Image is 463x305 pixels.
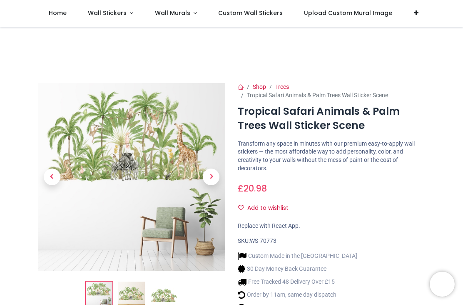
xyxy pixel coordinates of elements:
span: Upload Custom Mural Image [304,9,392,17]
li: Custom Made in the [GEOGRAPHIC_DATA] [238,252,357,260]
li: Order by 11am, same day dispatch [238,290,357,299]
span: Wall Murals [155,9,190,17]
a: Next [197,111,226,243]
span: Next [203,169,219,185]
a: Shop [253,83,266,90]
button: Add to wishlistAdd to wishlist [238,201,296,215]
h1: Tropical Safari Animals & Palm Trees Wall Sticker Scene [238,104,425,133]
span: Tropical Safari Animals & Palm Trees Wall Sticker Scene [247,92,388,98]
span: Home [49,9,67,17]
a: Trees [275,83,289,90]
div: Replace with React App. [238,222,425,230]
span: 20.98 [244,182,267,194]
span: Previous [44,169,60,185]
iframe: Brevo live chat [430,272,455,297]
span: Wall Stickers [88,9,127,17]
i: Add to wishlist [238,205,244,211]
p: Transform any space in minutes with our premium easy-to-apply wall stickers — the most affordable... [238,140,425,172]
span: Custom Wall Stickers [218,9,283,17]
li: Free Tracked 48 Delivery Over £15 [238,277,357,286]
span: WS-70773 [250,237,276,244]
a: Previous [38,111,66,243]
div: SKU: [238,237,425,245]
span: £ [238,182,267,194]
li: 30 Day Money Back Guarantee [238,265,357,273]
img: Tropical Safari Animals & Palm Trees Wall Sticker Scene [38,83,225,271]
